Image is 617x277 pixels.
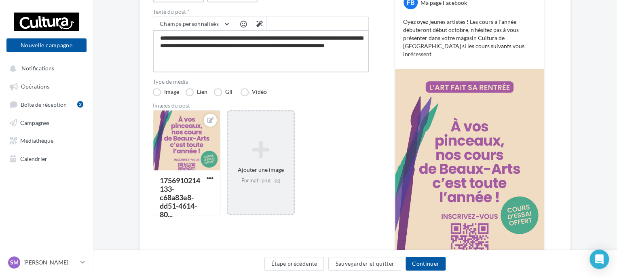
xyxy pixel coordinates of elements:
[160,20,219,27] span: Champs personnalisés
[186,88,207,96] label: Lien
[6,38,87,52] button: Nouvelle campagne
[23,258,77,266] p: [PERSON_NAME]
[406,257,446,271] button: Continuer
[153,17,234,31] button: Champs personnalisés
[5,151,88,165] a: Calendrier
[153,88,179,96] label: Image
[21,83,49,90] span: Opérations
[5,97,88,112] a: Boîte de réception2
[10,258,19,266] span: SM
[6,255,87,270] a: SM [PERSON_NAME]
[153,79,369,85] label: Type de média
[20,119,49,126] span: Campagnes
[21,101,67,108] span: Boîte de réception
[241,88,267,96] label: Vidéo
[20,137,53,144] span: Médiathèque
[5,78,88,93] a: Opérations
[214,88,234,96] label: GIF
[153,9,369,15] label: Texte du post *
[264,257,324,271] button: Étape précédente
[77,101,83,108] div: 2
[153,103,369,108] div: Images du post
[5,115,88,129] a: Campagnes
[5,61,85,75] button: Notifications
[5,133,88,147] a: Médiathèque
[20,155,47,162] span: Calendrier
[160,176,200,219] div: 1756910214133-c68a83e8-dd51-4614-80...
[21,65,54,72] span: Notifications
[403,18,536,58] p: Oyez oyez jeunes artistes ! Les cours à l'année débuteront début octobre, n'hésitez pas à vous pr...
[590,250,609,269] div: Open Intercom Messenger
[328,257,401,271] button: Sauvegarder et quitter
